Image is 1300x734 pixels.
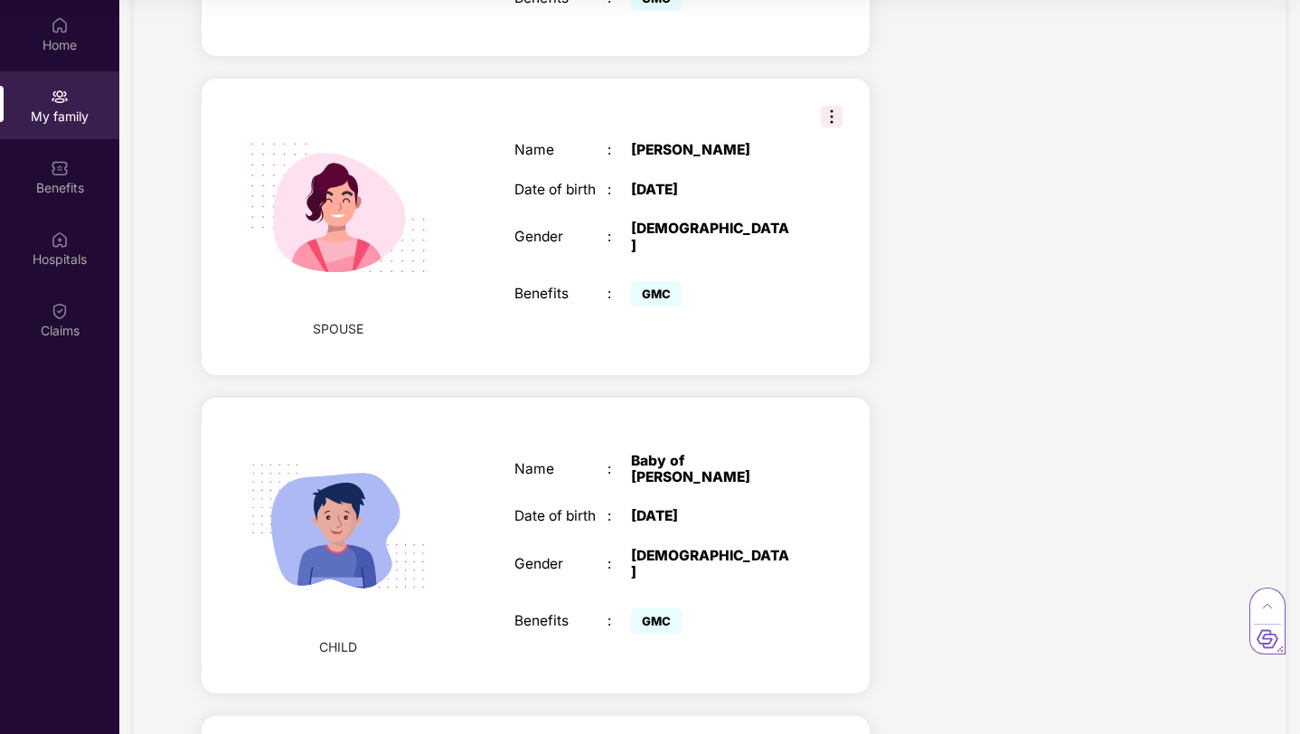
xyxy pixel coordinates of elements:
[514,613,608,629] div: Benefits
[631,608,682,634] span: GMC
[631,453,794,486] div: Baby of [PERSON_NAME]
[608,556,631,572] div: :
[608,182,631,198] div: :
[227,97,449,319] img: svg+xml;base64,PHN2ZyB4bWxucz0iaHR0cDovL3d3dy53My5vcmcvMjAwMC9zdmciIHdpZHRoPSIyMjQiIGhlaWdodD0iMT...
[514,556,608,572] div: Gender
[514,229,608,245] div: Gender
[631,508,794,524] div: [DATE]
[514,286,608,302] div: Benefits
[51,16,69,34] img: svg+xml;base64,PHN2ZyBpZD0iSG9tZSIgeG1sbnM9Imh0dHA6Ly93d3cudzMub3JnLzIwMDAvc3ZnIiB3aWR0aD0iMjAiIG...
[313,319,363,339] span: SPOUSE
[319,637,357,657] span: CHILD
[514,461,608,477] div: Name
[631,142,794,158] div: [PERSON_NAME]
[631,548,794,581] div: [DEMOGRAPHIC_DATA]
[821,106,843,127] img: svg+xml;base64,PHN2ZyB3aWR0aD0iMzIiIGhlaWdodD0iMzIiIHZpZXdCb3g9IjAgMCAzMiAzMiIgZmlsbD0ibm9uZSIgeG...
[227,416,449,638] img: svg+xml;base64,PHN2ZyB4bWxucz0iaHR0cDovL3d3dy53My5vcmcvMjAwMC9zdmciIHdpZHRoPSIyMjQiIGhlaWdodD0iMT...
[631,281,682,306] span: GMC
[608,461,631,477] div: :
[608,508,631,524] div: :
[608,142,631,158] div: :
[514,142,608,158] div: Name
[608,613,631,629] div: :
[51,302,69,320] img: svg+xml;base64,PHN2ZyBpZD0iQ2xhaW0iIHhtbG5zPSJodHRwOi8vd3d3LnczLm9yZy8yMDAwL3N2ZyIgd2lkdGg9IjIwIi...
[51,88,69,106] img: svg+xml;base64,PHN2ZyB3aWR0aD0iMjAiIGhlaWdodD0iMjAiIHZpZXdCb3g9IjAgMCAyMCAyMCIgZmlsbD0ibm9uZSIgeG...
[631,221,794,254] div: [DEMOGRAPHIC_DATA]
[514,182,608,198] div: Date of birth
[608,286,631,302] div: :
[51,159,69,177] img: svg+xml;base64,PHN2ZyBpZD0iQmVuZWZpdHMiIHhtbG5zPSJodHRwOi8vd3d3LnczLm9yZy8yMDAwL3N2ZyIgd2lkdGg9Ij...
[631,182,794,198] div: [DATE]
[51,231,69,249] img: svg+xml;base64,PHN2ZyBpZD0iSG9zcGl0YWxzIiB4bWxucz0iaHR0cDovL3d3dy53My5vcmcvMjAwMC9zdmciIHdpZHRoPS...
[514,508,608,524] div: Date of birth
[608,229,631,245] div: :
